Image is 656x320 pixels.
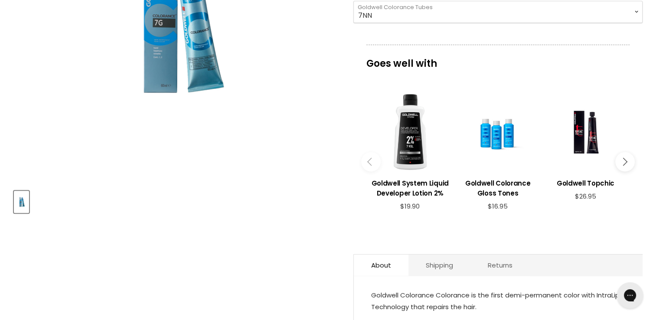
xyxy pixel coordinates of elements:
[371,172,450,202] a: View product:Goldwell System Liquid Developer Lotion 2%
[366,45,630,73] p: Goes well with
[546,178,625,188] h3: Goldwell Topchic
[400,202,420,211] span: $19.90
[458,178,537,198] h3: Goldwell Colorance Gloss Tones
[613,279,647,311] iframe: Gorgias live chat messenger
[470,255,530,276] a: Returns
[408,255,470,276] a: Shipping
[13,188,339,213] div: Product thumbnails
[546,172,625,193] a: View product:Goldwell Topchic
[354,255,408,276] a: About
[458,172,537,202] a: View product:Goldwell Colorance Gloss Tones
[488,202,508,211] span: $16.95
[15,192,28,212] img: Goldwell Colorance
[14,191,29,213] button: Goldwell Colorance
[575,192,596,201] span: $26.95
[371,178,450,198] h3: Goldwell System Liquid Developer Lotion 2%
